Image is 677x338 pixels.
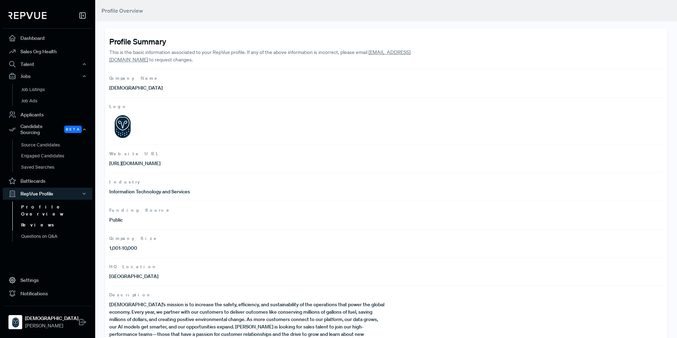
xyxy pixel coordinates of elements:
[10,316,21,328] img: Samsara
[109,49,441,64] p: This is the basic information associated to your RepVue profile. If any of the above information ...
[109,245,386,252] p: 1,001-10,000
[109,75,663,82] span: Company Name
[25,322,78,330] span: [PERSON_NAME]
[102,7,143,14] span: Profile Overview
[12,84,102,95] a: Job Listings
[109,292,663,298] span: Description
[109,37,663,46] h4: Profile Summary
[64,126,82,133] span: Beta
[3,58,92,70] button: Talent
[3,45,92,58] a: Sales Org Health
[3,188,92,200] button: RepVue Profile
[12,139,102,151] a: Source Candidates
[109,264,663,270] span: HQ Location
[109,84,386,92] p: [DEMOGRAPHIC_DATA]
[109,160,386,167] p: [URL][DOMAIN_NAME]
[12,201,102,219] a: Profile Overview
[3,306,92,332] a: Samsara[DEMOGRAPHIC_DATA][PERSON_NAME]
[12,95,102,107] a: Job Ads
[3,287,92,300] a: Notifications
[109,273,386,280] p: [GEOGRAPHIC_DATA]
[12,219,102,231] a: Reviews
[8,12,47,19] img: RepVue
[3,70,92,82] button: Jobs
[109,216,386,224] p: Public
[12,162,102,173] a: Saved Searches
[3,121,92,138] div: Candidate Sourcing
[3,121,92,138] button: Candidate Sourcing Beta
[3,108,92,121] a: Applicants
[109,151,663,157] span: Website URL
[109,235,663,242] span: Company Size
[109,207,663,213] span: Funding Source
[12,231,102,242] a: Questions on Q&A
[109,103,663,110] span: Logo
[109,179,663,185] span: Industry
[109,188,386,195] p: Information Technology and Services
[12,150,102,162] a: Engaged Candidates
[25,315,78,322] strong: [DEMOGRAPHIC_DATA]
[3,31,92,45] a: Dashboard
[109,113,136,139] img: Logo
[3,174,92,188] a: Battlecards
[3,273,92,287] a: Settings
